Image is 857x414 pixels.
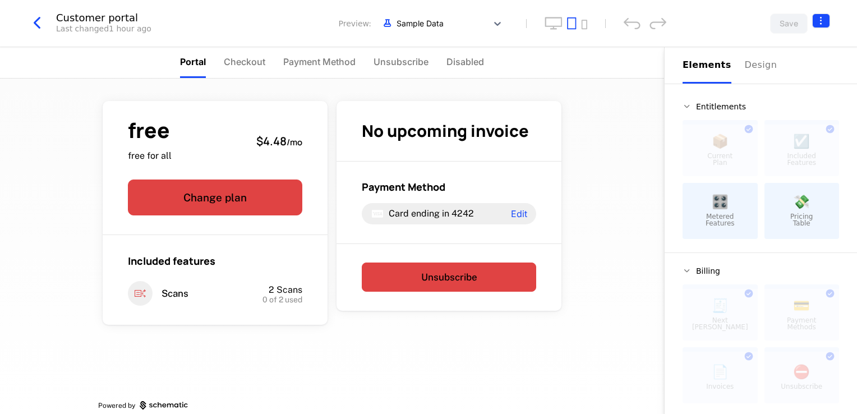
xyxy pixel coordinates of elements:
[696,267,720,275] span: Billing
[362,119,529,142] span: No upcoming invoice
[262,296,302,303] span: 0 of 2 used
[362,263,536,292] button: Unsubscribe
[269,284,302,295] span: 2 Scans
[128,281,153,306] i: entitlements
[339,18,371,29] span: Preview:
[98,401,135,410] span: Powered by
[128,150,172,162] span: free for all
[649,17,666,29] div: redo
[362,180,445,194] span: Payment Method
[374,55,428,68] span: Unsubscribe
[683,58,731,72] div: Elements
[56,13,151,23] div: Customer portal
[624,17,641,29] div: undo
[581,20,587,30] button: mobile
[683,47,839,84] div: Choose Sub Page
[389,208,449,219] span: Card ending in
[696,103,746,111] span: Entitlements
[545,17,563,30] button: desktop
[128,120,172,141] span: free
[56,23,151,34] div: Last changed 1 hour ago
[162,287,188,300] span: Scans
[224,55,265,68] span: Checkout
[128,254,215,268] span: Included features
[98,401,566,410] a: Powered by
[812,13,830,28] button: Select action
[567,17,577,30] button: tablet
[511,209,527,218] span: Edit
[712,195,729,209] span: 🎛️
[371,207,384,220] i: visa
[793,195,810,209] span: 💸
[706,213,735,227] span: Metered Features
[180,55,206,68] span: Portal
[287,136,302,148] sub: / mo
[790,213,813,227] span: Pricing Table
[770,13,808,34] button: Save
[256,134,287,149] span: $4.48
[446,55,484,68] span: Disabled
[745,58,781,72] div: Design
[451,208,474,219] span: 4242
[283,55,356,68] span: Payment Method
[128,180,302,215] button: Change plan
